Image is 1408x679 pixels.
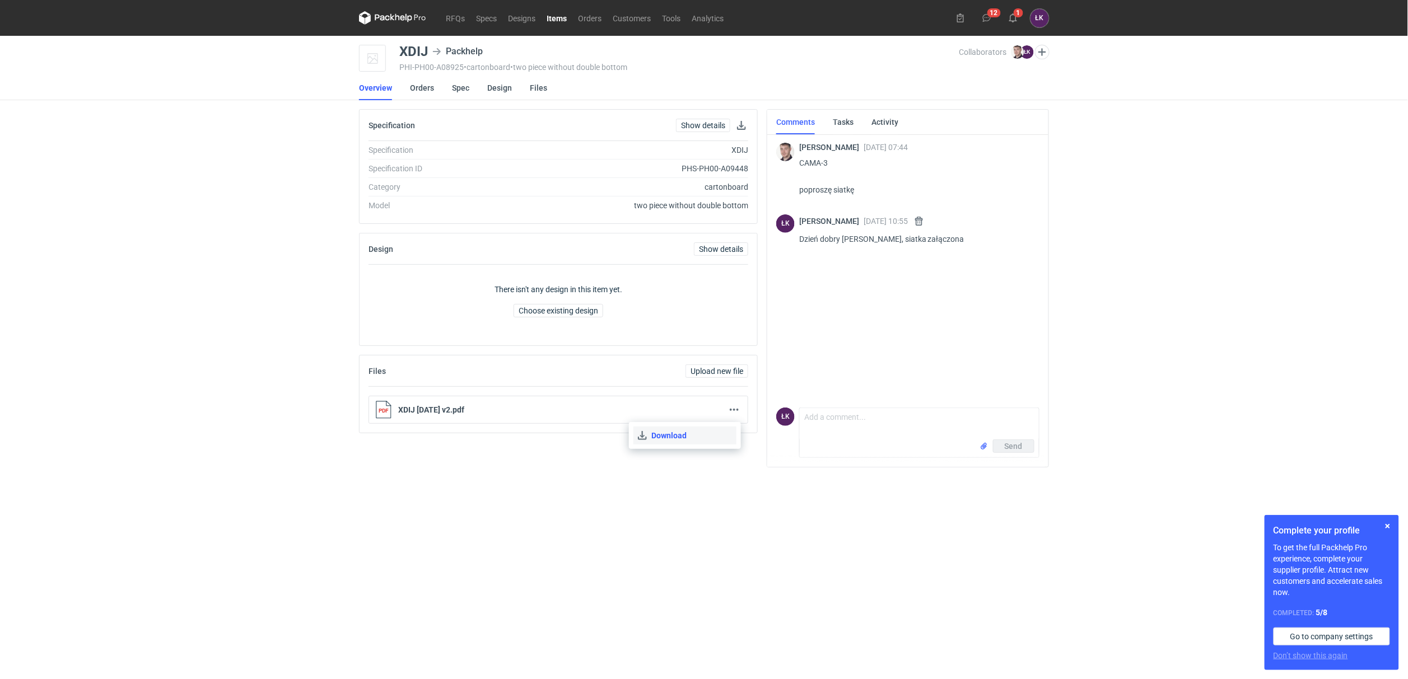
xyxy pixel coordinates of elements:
button: 12 [978,9,996,27]
div: PHI-PH00-A08925 [399,63,959,72]
span: Collaborators [959,48,1006,57]
svg: Packhelp Pro [359,11,426,25]
a: Show details [694,242,748,256]
a: Items [541,11,572,25]
p: Dzień dobry [PERSON_NAME], siatka załączona [799,232,1031,246]
button: Edit collaborators [1035,45,1050,59]
button: Upload new file [686,364,748,378]
p: XDIJ [DATE] v2.pdf [398,405,721,414]
div: Model [369,200,520,211]
a: Analytics [686,11,729,25]
div: Specification ID [369,163,520,174]
a: Files [530,76,547,100]
a: Specs [470,11,502,25]
tspan: PDF [379,408,389,414]
button: Skip for now [1381,519,1395,533]
a: Activity [871,110,898,134]
img: Maciej Sikora [1011,45,1024,59]
p: CAMA-3 poproszę siatkę [799,156,1031,196]
button: Choose existing design [514,304,603,317]
a: Customers [607,11,656,25]
a: Design [487,76,512,100]
div: XDIJ [520,144,748,156]
a: Orders [410,76,434,100]
a: Orders [572,11,607,25]
a: Go to company settings [1274,628,1390,645]
p: There isn't any design in this item yet. [495,284,622,295]
p: To get the full Packhelp Pro experience, complete your supplier profile. Attract new customers an... [1274,542,1390,598]
span: Send [1005,442,1023,450]
h2: Design [369,245,393,254]
div: Łukasz Kowalski [1031,9,1049,27]
a: Comments [776,110,815,134]
div: Packhelp [432,45,483,58]
button: Download specification [735,119,748,132]
a: Designs [502,11,541,25]
a: Overview [359,76,392,100]
a: RFQs [440,11,470,25]
a: Spec [452,76,469,100]
span: Upload new file [691,367,743,375]
figcaption: ŁK [776,214,795,233]
a: Tasks [833,110,854,134]
span: [DATE] 10:55 [864,217,908,226]
span: [PERSON_NAME] [799,143,864,152]
div: Łukasz Kowalski [776,214,795,233]
div: cartonboard [520,181,748,193]
span: [DATE] 07:44 [864,143,908,152]
button: Don’t show this again [1274,650,1348,661]
div: two piece without double bottom [520,200,748,211]
span: • two piece without double bottom [510,63,627,72]
button: Actions [728,403,741,416]
div: PHS-PH00-A09448 [520,163,748,174]
div: Category [369,181,520,193]
div: Completed: [1274,607,1390,619]
span: • cartonboard [464,63,510,72]
figcaption: ŁK [776,408,795,426]
div: XDIJ [399,45,428,58]
span: Choose existing design [519,307,598,315]
figcaption: ŁK [1020,45,1034,59]
a: Show details [676,119,730,132]
strong: 5 / 8 [1316,608,1328,617]
div: Specification [369,144,520,156]
button: 1 [1004,9,1022,27]
h2: Specification [369,121,415,130]
button: ŁK [1031,9,1049,27]
h2: Files [369,367,386,376]
h1: Complete your profile [1274,524,1390,537]
img: Maciej Sikora [776,143,795,161]
button: Download [633,427,736,444]
div: Łukasz Kowalski [776,408,795,426]
a: Tools [656,11,686,25]
button: Send [993,439,1034,453]
span: [PERSON_NAME] [799,217,864,226]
